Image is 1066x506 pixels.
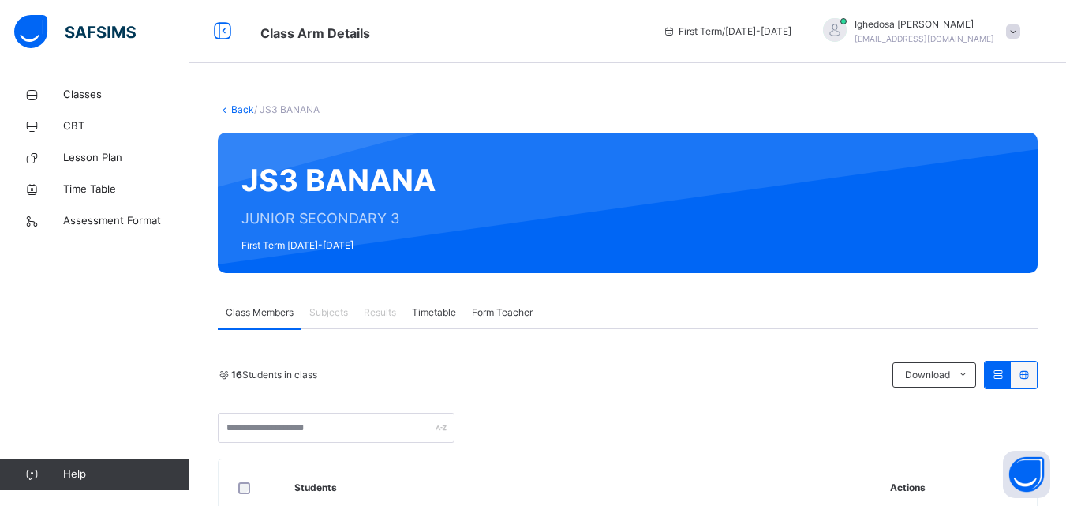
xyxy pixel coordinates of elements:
[226,305,294,320] span: Class Members
[855,17,994,32] span: Ighedosa [PERSON_NAME]
[63,213,189,229] span: Assessment Format
[63,467,189,482] span: Help
[63,87,189,103] span: Classes
[472,305,533,320] span: Form Teacher
[260,25,370,41] span: Class Arm Details
[412,305,456,320] span: Timetable
[14,15,136,48] img: safsims
[663,24,791,39] span: session/term information
[309,305,348,320] span: Subjects
[364,305,396,320] span: Results
[807,17,1028,46] div: IghedosaTina
[905,368,950,382] span: Download
[231,368,317,382] span: Students in class
[63,118,189,134] span: CBT
[231,369,242,380] b: 16
[63,182,189,197] span: Time Table
[63,150,189,166] span: Lesson Plan
[254,103,320,115] span: / JS3 BANANA
[855,34,994,43] span: [EMAIL_ADDRESS][DOMAIN_NAME]
[231,103,254,115] a: Back
[1003,451,1050,498] button: Open asap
